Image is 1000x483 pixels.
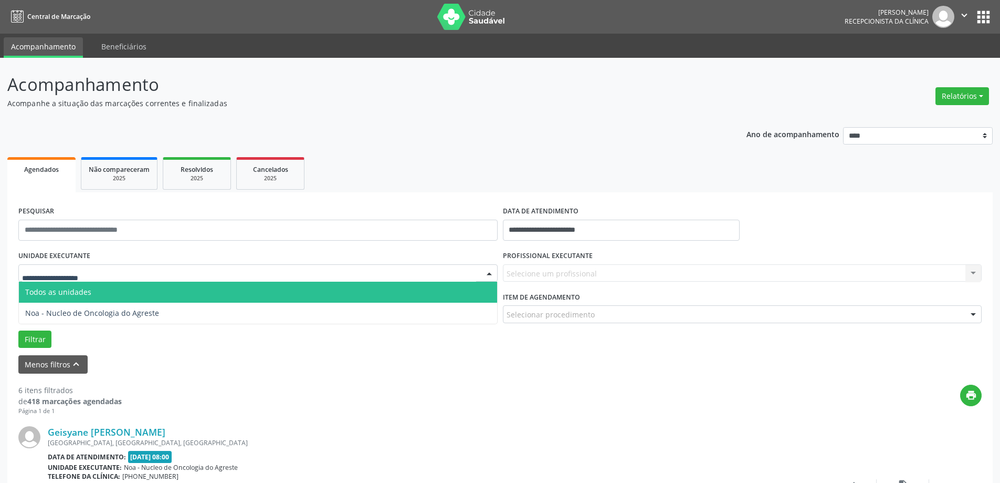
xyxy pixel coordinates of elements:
[48,426,165,438] a: Geisyane [PERSON_NAME]
[24,165,59,174] span: Agendados
[181,165,213,174] span: Resolvidos
[122,472,178,481] span: [PHONE_NUMBER]
[7,98,697,109] p: Acompanhe a situação das marcações correntes e finalizadas
[974,8,993,26] button: apps
[845,17,929,26] span: Recepcionista da clínica
[124,463,238,472] span: Noa - Nucleo de Oncologia do Agreste
[48,472,120,481] b: Telefone da clínica:
[932,6,954,28] img: img
[845,8,929,17] div: [PERSON_NAME]
[89,165,150,174] span: Não compareceram
[48,463,122,472] b: Unidade executante:
[253,165,288,174] span: Cancelados
[965,389,977,401] i: print
[18,331,51,348] button: Filtrar
[7,8,90,25] a: Central de Marcação
[70,358,82,370] i: keyboard_arrow_up
[959,9,970,21] i: 
[18,385,122,396] div: 6 itens filtrados
[18,396,122,407] div: de
[27,396,122,406] strong: 418 marcações agendadas
[18,407,122,416] div: Página 1 de 1
[503,289,580,305] label: Item de agendamento
[48,453,126,461] b: Data de atendimento:
[746,127,839,140] p: Ano de acompanhamento
[89,174,150,182] div: 2025
[18,426,40,448] img: img
[7,71,697,98] p: Acompanhamento
[18,203,54,220] label: PESQUISAR
[503,203,578,220] label: DATA DE ATENDIMENTO
[25,287,91,297] span: Todos as unidades
[503,248,593,264] label: PROFISSIONAL EXECUTANTE
[507,309,595,320] span: Selecionar procedimento
[954,6,974,28] button: 
[18,248,90,264] label: UNIDADE EXECUTANTE
[48,438,824,447] div: [GEOGRAPHIC_DATA], [GEOGRAPHIC_DATA], [GEOGRAPHIC_DATA]
[128,451,172,463] span: [DATE] 08:00
[94,37,154,56] a: Beneficiários
[171,174,223,182] div: 2025
[960,385,982,406] button: print
[935,87,989,105] button: Relatórios
[18,355,88,374] button: Menos filtroskeyboard_arrow_up
[25,308,159,318] span: Noa - Nucleo de Oncologia do Agreste
[27,12,90,21] span: Central de Marcação
[4,37,83,58] a: Acompanhamento
[244,174,297,182] div: 2025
